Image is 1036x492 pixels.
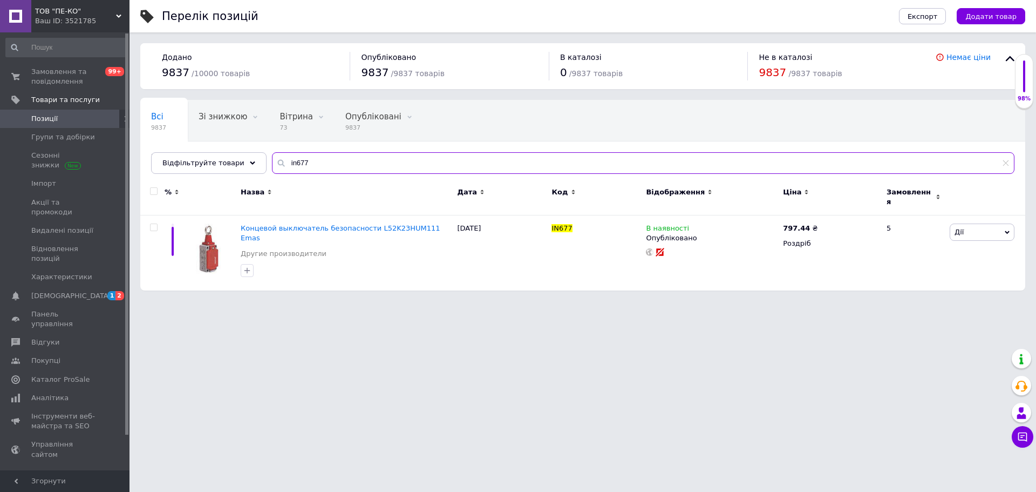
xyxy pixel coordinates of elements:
span: Характеристики [31,272,92,282]
span: / 9837 товарів [569,69,623,78]
span: Управління сайтом [31,440,100,459]
span: 9837 [361,66,388,79]
div: [DATE] [454,215,549,291]
span: Панель управління [31,309,100,329]
span: [DEMOGRAPHIC_DATA] [31,291,111,301]
span: Гаманець компанії [31,468,100,488]
span: Опубліковано [361,53,416,62]
span: 99+ [105,67,124,76]
span: В наявності [646,224,689,235]
span: Аналітика [31,393,69,403]
span: Групи та добірки [31,132,95,142]
div: Ваш ID: 3521785 [35,16,129,26]
div: 5 [880,215,947,291]
div: Опубліковано [646,233,778,243]
span: Ціна [783,187,801,197]
a: Другие производители [241,249,326,259]
span: 1 [107,291,116,300]
span: Замовлення [887,187,933,207]
span: Відфільтруйте товари [162,159,244,167]
span: В каталозі [560,53,602,62]
span: Імпорт [31,179,56,188]
span: Експорт [908,12,938,21]
span: Відновлення позицій [31,244,100,264]
span: % [165,187,172,197]
span: Сезонні знижки [31,151,100,170]
div: 98% [1015,95,1033,103]
span: 0 [560,66,567,79]
span: 2 [115,291,124,300]
span: Приховані [151,153,195,163]
input: Пошук по назві позиції, артикулу і пошуковим запитам [272,152,1014,174]
span: Всі [151,112,163,122]
span: 9837 [345,124,401,132]
span: Каталог ProSale [31,375,90,385]
span: 9837 [759,66,786,79]
a: Концевой выключатель безопасности L52K23HUM111 Emas [241,224,440,242]
span: / 10000 товарів [192,69,250,78]
span: Відгуки [31,338,59,347]
div: ₴ [783,224,817,233]
span: Вітрина [280,112,312,122]
span: Додано [162,53,192,62]
span: Відображення [646,187,705,197]
span: Видалені позиції [31,226,93,235]
span: / 9837 товарів [391,69,445,78]
span: Опубліковані [345,112,401,122]
div: Перелік позицій [162,11,258,22]
span: Інструменти веб-майстра та SEO [31,412,100,431]
span: Акції та промокоди [31,198,100,217]
button: Чат з покупцем [1012,426,1033,448]
span: / 9837 товарів [788,69,842,78]
span: Дата [457,187,477,197]
button: Експорт [899,8,946,24]
span: Зі знижкою [199,112,247,122]
span: Товари та послуги [31,95,100,105]
span: 9837 [151,124,166,132]
span: IN677 [551,224,572,232]
div: Роздріб [783,239,877,248]
span: Код [551,187,568,197]
a: Немає ціни [946,53,991,62]
span: ТОВ "ПЕ-КО" [35,6,116,16]
span: Замовлення та повідомлення [31,67,100,86]
span: 9837 [162,66,189,79]
span: Позиції [31,114,58,124]
img: Концевой выключатель безопасности L52K23HUM111 Emas [183,224,235,275]
span: Дії [955,228,964,236]
b: 797.44 [783,224,810,232]
span: Покупці [31,356,60,366]
span: Додати товар [965,12,1017,21]
span: Не в каталозі [759,53,812,62]
span: 73 [280,124,312,132]
input: Пошук [5,38,127,57]
span: Назва [241,187,264,197]
button: Додати товар [957,8,1025,24]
